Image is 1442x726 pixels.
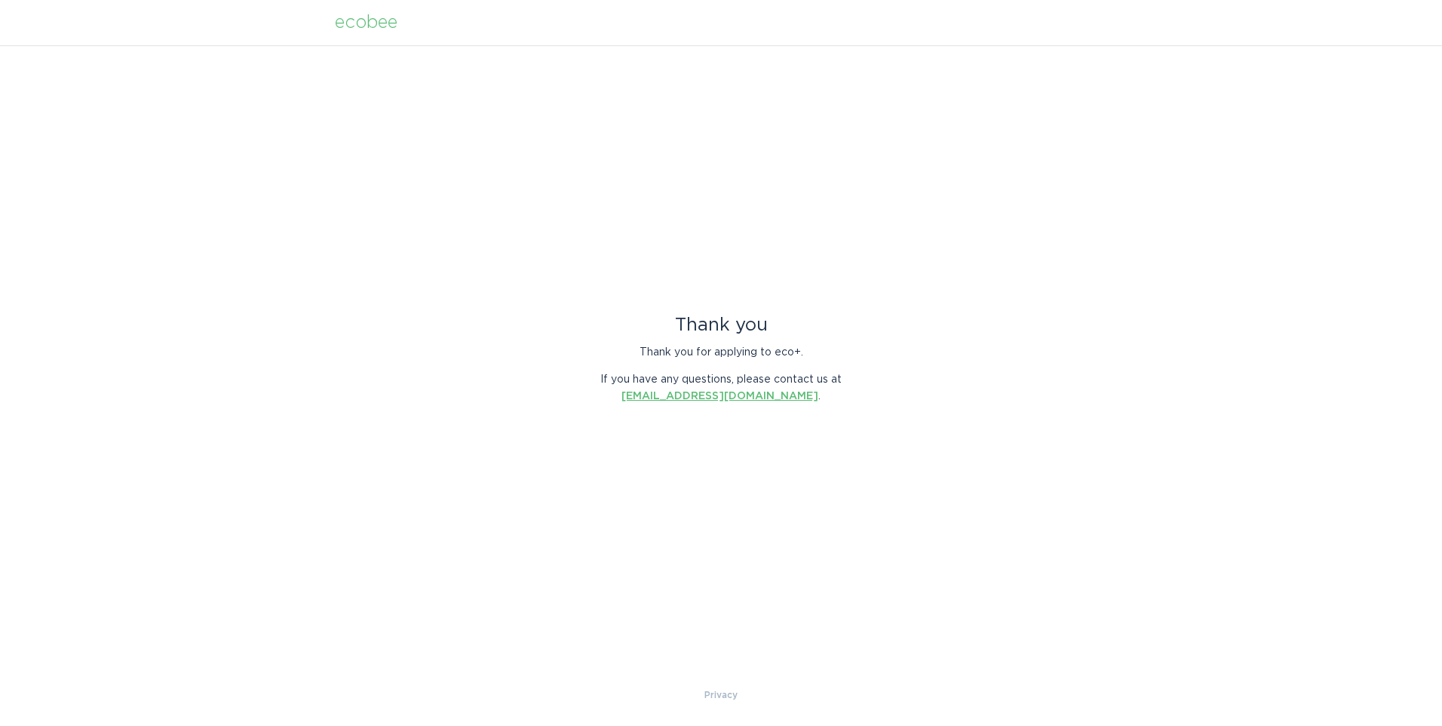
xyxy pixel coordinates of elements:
[704,687,738,703] a: Privacy Policy & Terms of Use
[589,344,853,361] p: Thank you for applying to eco+.
[621,391,818,401] a: [EMAIL_ADDRESS][DOMAIN_NAME]
[335,14,397,31] div: ecobee
[589,371,853,405] p: If you have any questions, please contact us at .
[589,317,853,334] div: Thank you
